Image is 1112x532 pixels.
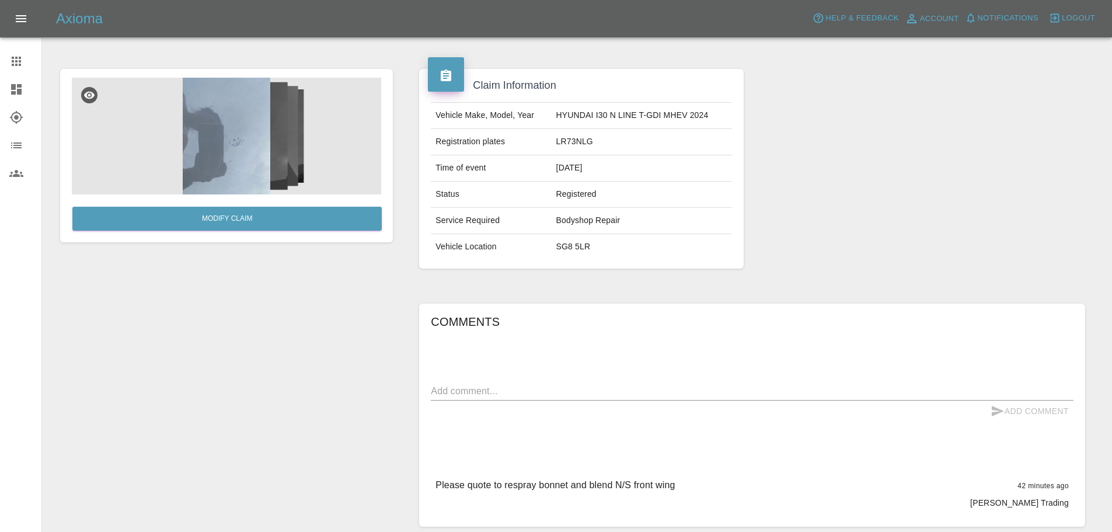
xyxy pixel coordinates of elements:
p: Please quote to respray bonnet and blend N/S front wing [435,478,675,492]
td: Time of event [431,155,551,182]
td: Status [431,182,551,208]
img: 18080ff0-2ef3-4145-aa48-900b224a9a3f [72,78,381,194]
td: [DATE] [552,155,732,182]
td: Vehicle Make, Model, Year [431,103,551,129]
span: 42 minutes ago [1017,482,1069,490]
span: Notifications [978,12,1038,25]
button: Help & Feedback [810,9,901,27]
h6: Comments [431,312,1073,331]
button: Notifications [962,9,1041,27]
button: Logout [1046,9,1098,27]
td: Registered [552,182,732,208]
button: Open drawer [7,5,35,33]
td: Vehicle Location [431,234,551,260]
td: SG8 5LR [552,234,732,260]
span: Account [920,12,959,26]
span: Help & Feedback [825,12,898,25]
td: Bodyshop Repair [552,208,732,234]
span: Logout [1062,12,1095,25]
td: HYUNDAI I30 N LINE T-GDI MHEV 2024 [552,103,732,129]
a: Account [902,9,962,28]
h4: Claim Information [428,78,734,93]
td: Service Required [431,208,551,234]
p: [PERSON_NAME] Trading [970,497,1069,509]
a: Modify Claim [72,207,382,231]
h5: Axioma [56,9,103,28]
td: Registration plates [431,129,551,155]
td: LR73NLG [552,129,732,155]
